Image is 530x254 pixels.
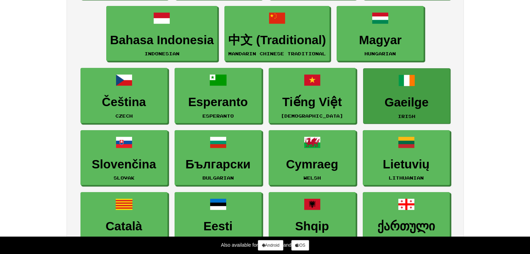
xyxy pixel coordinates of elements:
a: EsperantoEsperanto [175,68,262,123]
h3: Bahasa Indonesia [110,33,214,47]
h3: Gaeilge [367,96,446,109]
small: Hungarian [364,51,396,56]
h3: Cymraeg [272,158,352,171]
a: Bahasa IndonesiaIndonesian [106,6,218,61]
small: Mandarin Chinese Traditional [228,51,326,56]
h3: 中文 (Traditional) [228,33,326,47]
a: ქართულიGeorgian [363,192,450,247]
a: EestiEstonian [175,192,262,247]
a: Android [258,240,283,251]
small: Bulgarian [202,175,234,180]
small: Lithuanian [389,175,424,180]
small: Czech [115,113,133,118]
a: iOS [291,240,309,251]
a: ČeštinaCzech [80,68,168,123]
h3: Tiếng Việt [272,95,352,109]
h3: Slovenčina [84,158,164,171]
a: CymraegWelsh [269,130,356,185]
a: SlovenčinaSlovak [80,130,168,185]
h3: Magyar [340,33,420,47]
h3: Esperanto [178,95,258,109]
a: MagyarHungarian [337,6,424,61]
small: [DEMOGRAPHIC_DATA] [281,113,343,118]
small: Irish [398,114,415,119]
small: Esperanto [202,113,234,118]
a: LietuviųLithuanian [363,130,450,185]
a: GaeilgeIrish [363,68,450,124]
h3: Shqip [272,220,352,233]
h3: Български [178,158,258,171]
small: Slovak [114,175,135,180]
a: ShqipAlbanian [269,192,356,247]
h3: Català [84,220,164,233]
h3: ქართული [367,220,446,233]
a: CatalàCatalan [80,192,168,247]
h3: Eesti [178,220,258,233]
small: Welsh [304,175,321,180]
a: БългарскиBulgarian [175,130,262,185]
a: Tiếng Việt[DEMOGRAPHIC_DATA] [269,68,356,123]
h3: Čeština [84,95,164,109]
a: 中文 (Traditional)Mandarin Chinese Traditional [224,6,330,61]
small: Indonesian [144,51,179,56]
h3: Lietuvių [367,158,446,171]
